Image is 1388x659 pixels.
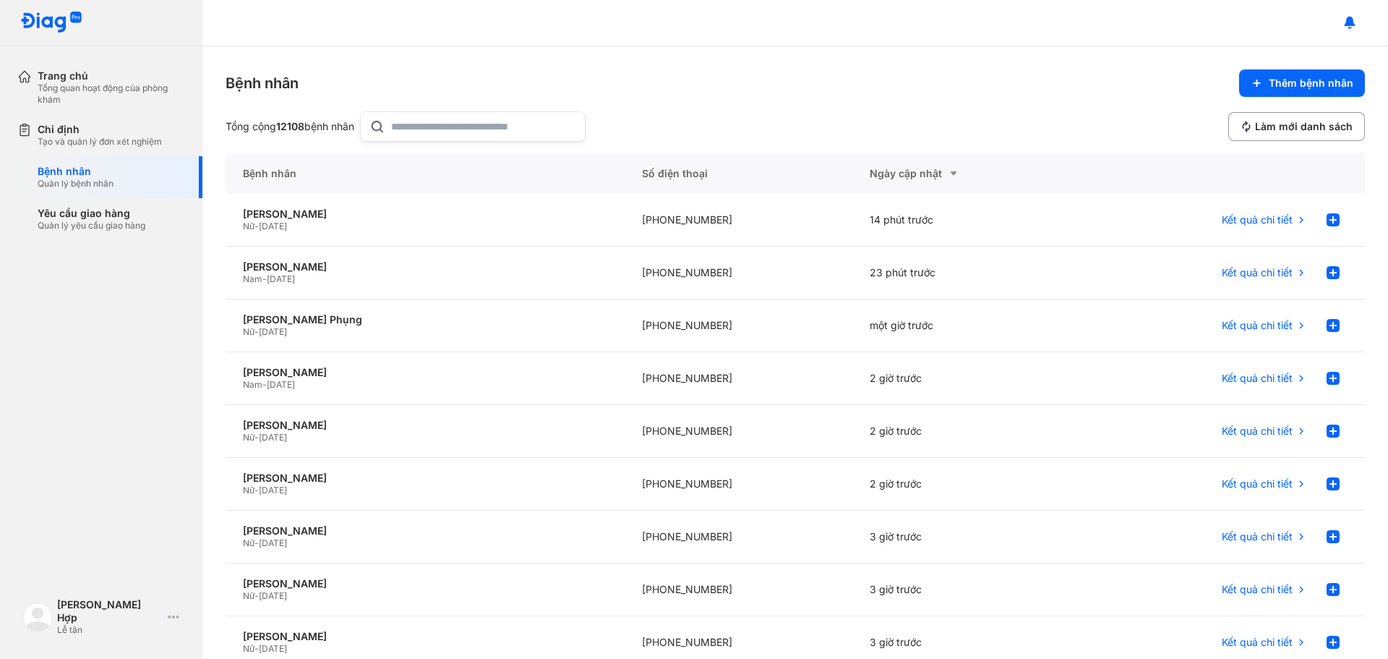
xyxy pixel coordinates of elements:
[38,136,162,148] div: Tạo và quản lý đơn xét nghiệm
[267,273,295,284] span: [DATE]
[625,405,852,458] div: [PHONE_NUMBER]
[226,73,299,93] div: Bệnh nhân
[852,247,1080,299] div: 23 phút trước
[38,165,113,178] div: Bệnh nhân
[243,537,254,548] span: Nữ
[243,643,254,654] span: Nữ
[226,153,625,194] div: Bệnh nhân
[852,458,1080,511] div: 2 giờ trước
[262,379,267,390] span: -
[38,69,185,82] div: Trang chủ
[870,165,1063,182] div: Ngày cập nhật
[243,379,262,390] span: Nam
[1255,120,1353,133] span: Làm mới danh sách
[1239,69,1365,97] button: Thêm bệnh nhân
[259,485,287,496] span: [DATE]
[852,564,1080,616] div: 3 giờ trước
[259,590,287,601] span: [DATE]
[852,299,1080,352] div: một giờ trước
[254,537,259,548] span: -
[243,260,607,273] div: [PERSON_NAME]
[625,511,852,564] div: [PHONE_NUMBER]
[254,221,259,231] span: -
[243,432,254,443] span: Nữ
[1222,530,1293,543] span: Kết quả chi tiết
[276,120,304,132] span: 12108
[38,220,145,231] div: Quản lý yêu cầu giao hàng
[243,419,607,432] div: [PERSON_NAME]
[57,624,162,636] div: Lễ tân
[38,178,113,190] div: Quản lý bệnh nhân
[38,123,162,136] div: Chỉ định
[243,366,607,379] div: [PERSON_NAME]
[38,82,185,106] div: Tổng quan hoạt động của phòng khám
[1222,319,1293,332] span: Kết quả chi tiết
[262,273,267,284] span: -
[259,326,287,337] span: [DATE]
[1228,112,1365,141] button: Làm mới danh sách
[1222,636,1293,649] span: Kết quả chi tiết
[1222,372,1293,385] span: Kết quả chi tiết
[1222,477,1293,490] span: Kết quả chi tiết
[38,207,145,220] div: Yêu cầu giao hàng
[267,379,295,390] span: [DATE]
[852,511,1080,564] div: 3 giờ trước
[243,326,254,337] span: Nữ
[1222,583,1293,596] span: Kết quả chi tiết
[243,590,254,601] span: Nữ
[259,221,287,231] span: [DATE]
[254,326,259,337] span: -
[1269,77,1353,90] span: Thêm bệnh nhân
[625,153,852,194] div: Số điện thoại
[243,472,607,485] div: [PERSON_NAME]
[20,12,82,34] img: logo
[259,432,287,443] span: [DATE]
[23,603,52,632] img: logo
[852,405,1080,458] div: 2 giờ trước
[243,221,254,231] span: Nữ
[243,630,607,643] div: [PERSON_NAME]
[852,352,1080,405] div: 2 giờ trước
[243,524,607,537] div: [PERSON_NAME]
[243,577,607,590] div: [PERSON_NAME]
[57,598,162,624] div: [PERSON_NAME] Hợp
[625,458,852,511] div: [PHONE_NUMBER]
[254,643,259,654] span: -
[259,643,287,654] span: [DATE]
[243,313,607,326] div: [PERSON_NAME] Phụng
[625,247,852,299] div: [PHONE_NUMBER]
[625,299,852,352] div: [PHONE_NUMBER]
[852,194,1080,247] div: 14 phút trước
[243,208,607,221] div: [PERSON_NAME]
[1222,425,1293,438] span: Kết quả chi tiết
[243,273,262,284] span: Nam
[254,485,259,496] span: -
[254,590,259,601] span: -
[259,537,287,548] span: [DATE]
[243,485,254,496] span: Nữ
[625,564,852,616] div: [PHONE_NUMBER]
[625,194,852,247] div: [PHONE_NUMBER]
[226,120,354,133] div: Tổng cộng bệnh nhân
[625,352,852,405] div: [PHONE_NUMBER]
[254,432,259,443] span: -
[1222,213,1293,226] span: Kết quả chi tiết
[1222,266,1293,279] span: Kết quả chi tiết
